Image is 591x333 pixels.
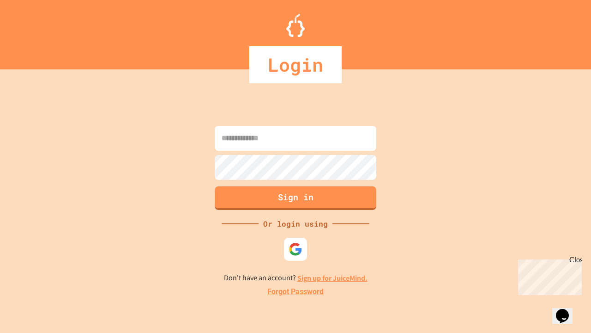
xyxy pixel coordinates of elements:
div: Chat with us now!Close [4,4,64,59]
p: Don't have an account? [224,272,368,284]
div: Or login using [259,218,332,229]
a: Forgot Password [267,286,324,297]
div: Login [249,46,342,83]
iframe: chat widget [514,256,582,295]
a: Sign up for JuiceMind. [297,273,368,283]
iframe: chat widget [552,296,582,324]
button: Sign in [215,186,376,210]
img: Logo.svg [286,14,305,37]
img: google-icon.svg [289,242,302,256]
